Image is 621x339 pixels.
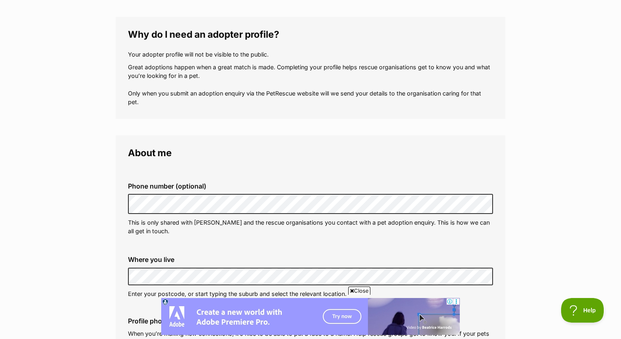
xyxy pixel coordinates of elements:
[128,182,493,190] label: Phone number (optional)
[128,317,493,325] label: Profile photo (optional)
[161,298,460,335] iframe: Advertisement
[128,256,493,263] label: Where you live
[128,218,493,236] p: This is only shared with [PERSON_NAME] and the rescue organisations you contact with a pet adopti...
[348,287,370,295] span: Close
[561,298,605,323] iframe: Help Scout Beacon - Open
[128,289,493,298] p: Enter your postcode, or start typing the suburb and select the relevant location.
[128,29,493,40] legend: Why do I need an adopter profile?
[128,148,493,158] legend: About me
[116,17,505,119] fieldset: Why do I need an adopter profile?
[128,50,493,59] p: Your adopter profile will not be visible to the public.
[128,63,493,107] p: Great adoptions happen when a great match is made. Completing your profile helps rescue organisat...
